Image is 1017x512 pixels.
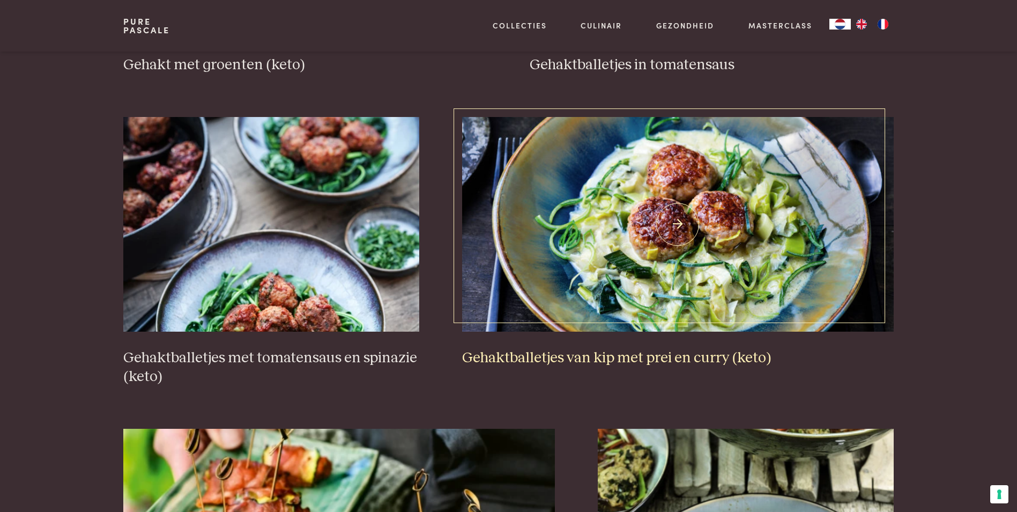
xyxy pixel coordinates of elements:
[462,349,894,368] h3: Gehaktballetjes van kip met prei en curry (keto)
[990,485,1008,503] button: Uw voorkeuren voor toestemming voor trackingtechnologieën
[581,20,622,31] a: Culinair
[851,19,894,30] ul: Language list
[530,56,893,75] h3: Gehaktballetjes in tomatensaus
[123,117,419,386] a: Gehaktballetjes met tomatensaus en spinazie (keto) Gehaktballetjes met tomatensaus en spinazie (k...
[123,117,419,332] img: Gehaktballetjes met tomatensaus en spinazie (keto)
[829,19,851,30] a: NL
[829,19,894,30] aside: Language selected: Nederlands
[829,19,851,30] div: Language
[462,117,894,367] a: Gehaktballetjes van kip met prei en curry (keto) Gehaktballetjes van kip met prei en curry (keto)
[123,349,419,386] h3: Gehaktballetjes met tomatensaus en spinazie (keto)
[493,20,547,31] a: Collecties
[462,117,894,332] img: Gehaktballetjes van kip met prei en curry (keto)
[123,17,170,34] a: PurePascale
[656,20,714,31] a: Gezondheid
[872,19,894,30] a: FR
[123,56,487,75] h3: Gehakt met groenten (keto)
[748,20,812,31] a: Masterclass
[851,19,872,30] a: EN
